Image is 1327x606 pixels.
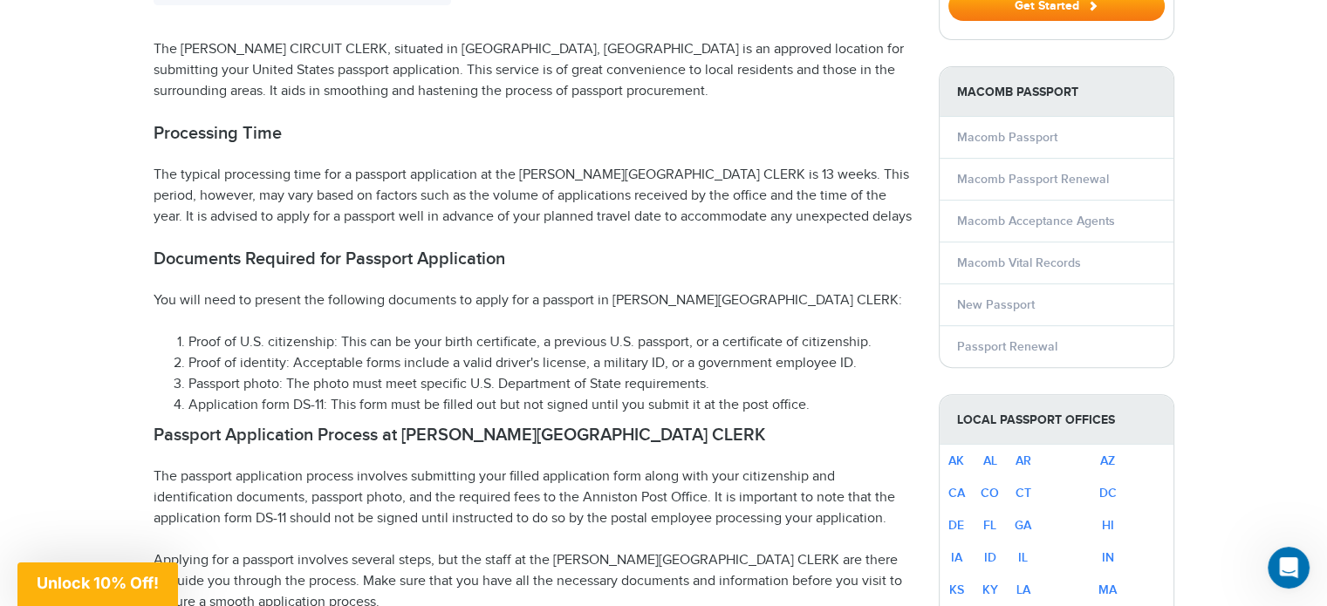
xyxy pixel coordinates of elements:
[957,172,1109,187] a: Macomb Passport Renewal
[154,466,913,529] p: The passport application process involves submitting your filled application form along with your...
[1016,486,1031,500] a: CT
[1268,547,1310,589] iframe: Intercom live chat
[1016,582,1030,597] a: LA
[984,550,996,565] a: ID
[1015,518,1031,533] a: GA
[154,290,913,311] p: You will need to present the following documents to apply for a passport in [PERSON_NAME][GEOGRAP...
[188,332,913,353] li: Proof of U.S. citizenship: This can be your birth certificate, a previous U.S. passport, or a cer...
[1102,518,1114,533] a: HI
[949,582,964,597] a: KS
[940,67,1173,117] strong: Macomb Passport
[948,518,964,533] a: DE
[951,550,962,565] a: IA
[188,353,913,374] li: Proof of identity: Acceptable forms include a valid driver's license, a military ID, or a governm...
[154,39,913,102] p: The [PERSON_NAME] CIRCUIT CLERK, situated in [GEOGRAPHIC_DATA], [GEOGRAPHIC_DATA] is an approved ...
[983,453,997,468] a: AL
[188,374,913,395] li: Passport photo: The photo must meet specific U.S. Department of State requirements.
[1099,486,1117,500] a: DC
[154,123,913,144] h2: Processing Time
[1100,453,1115,468] a: AZ
[957,130,1057,145] a: Macomb Passport
[948,486,965,500] a: CA
[154,165,913,228] p: The typical processing time for a passport application at the [PERSON_NAME][GEOGRAPHIC_DATA] CLER...
[948,453,964,468] a: AK
[957,255,1081,270] a: Macomb Vital Records
[17,562,178,606] div: Unlock 10% Off!
[957,214,1115,228] a: Macomb Acceptance Agents
[188,395,913,416] li: Application form DS-11: This form must be filled out but not signed until you submit it at the po...
[37,574,159,592] span: Unlock 10% Off!
[1016,453,1031,468] a: AR
[1018,550,1028,565] a: IL
[154,425,913,446] h2: Passport Application Process at [PERSON_NAME][GEOGRAPHIC_DATA] CLERK
[1098,582,1117,597] a: MA
[940,395,1173,445] strong: Local Passport Offices
[1102,550,1114,565] a: IN
[981,486,999,500] a: CO
[983,518,996,533] a: FL
[982,582,998,597] a: KY
[957,297,1035,312] a: New Passport
[154,249,913,269] h2: Documents Required for Passport Application
[957,339,1057,354] a: Passport Renewal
